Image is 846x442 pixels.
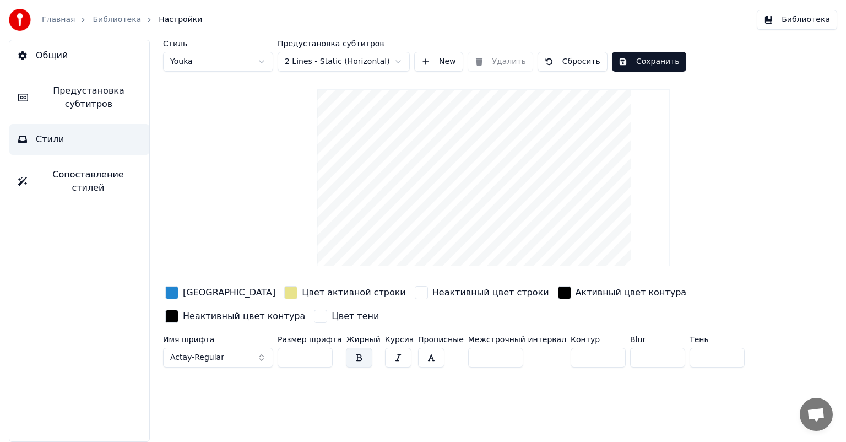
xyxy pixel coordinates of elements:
label: Blur [630,336,685,343]
label: Контур [571,336,626,343]
label: Тень [690,336,745,343]
button: Библиотека [757,10,837,30]
label: Курсив [385,336,414,343]
div: Неактивный цвет строки [432,286,549,299]
div: Цвет активной строки [302,286,406,299]
a: Главная [42,14,75,25]
button: Цвет тени [312,308,381,325]
span: Сопоставление стилей [36,168,140,195]
label: Межстрочный интервал [468,336,566,343]
span: Стили [36,133,64,146]
button: [GEOGRAPHIC_DATA] [163,284,278,301]
img: youka [9,9,31,31]
label: Стиль [163,40,273,47]
nav: breadcrumb [42,14,202,25]
span: Настройки [159,14,202,25]
button: Сопоставление стилей [9,159,149,203]
div: Активный цвет контура [576,286,687,299]
button: Сохранить [612,52,686,72]
div: Неактивный цвет контура [183,310,305,323]
a: Открытый чат [800,398,833,431]
label: Имя шрифта [163,336,273,343]
a: Библиотека [93,14,141,25]
span: Общий [36,49,68,62]
span: Предустановка субтитров [37,84,140,111]
button: Активный цвет контура [556,284,689,301]
button: Общий [9,40,149,71]
label: Размер шрифта [278,336,341,343]
button: Неактивный цвет контура [163,308,307,325]
button: Сбросить [538,52,608,72]
button: Цвет активной строки [282,284,408,301]
div: [GEOGRAPHIC_DATA] [183,286,275,299]
label: Прописные [418,336,464,343]
button: Предустановка субтитров [9,76,149,120]
div: Цвет тени [332,310,379,323]
button: Неактивный цвет строки [413,284,551,301]
label: Жирный [346,336,380,343]
button: Стили [9,124,149,155]
span: Actay-Regular [170,352,224,363]
button: New [414,52,463,72]
label: Предустановка субтитров [278,40,410,47]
